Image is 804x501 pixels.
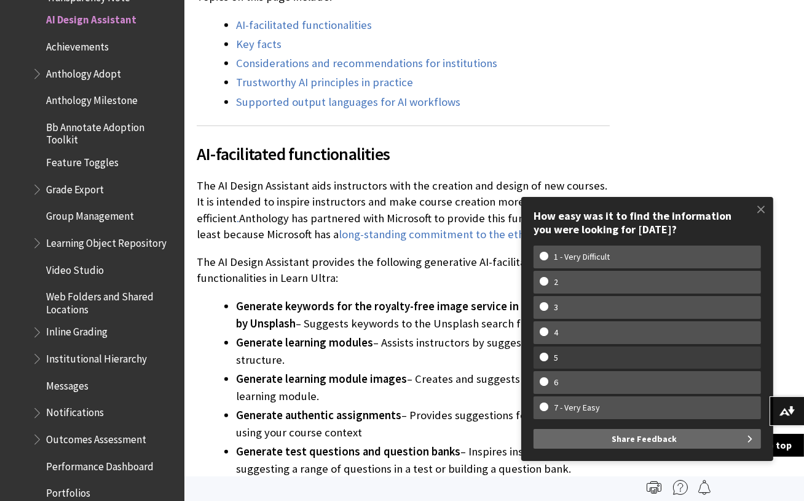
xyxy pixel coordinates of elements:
[296,316,582,331] span: – Suggests keywords to the Unsplash search for efficiency.
[540,327,572,338] w-span: 4
[46,457,154,473] span: Performance Dashboard
[236,372,601,403] span: – Creates and suggests images for each learning module.
[236,75,413,90] a: Trustworthy AI principles in practice
[46,430,146,446] span: Outcomes Assessment
[236,56,497,71] a: Considerations and recommendations for institutions
[46,118,176,146] span: Bb Annotate Adoption Toolkit
[236,95,460,110] a: Supported output languages for AI workflows
[46,10,136,27] span: AI Design Assistant
[236,408,594,439] span: – Provides suggestions for assignments using your course context
[697,480,712,495] img: Follow this page
[236,444,460,459] span: Generate test questions and question banks
[46,91,138,108] span: Anthology Milestone
[540,302,572,313] w-span: 3
[236,408,401,422] span: Generate authentic assignments
[612,429,677,449] span: Share Feedback
[339,227,585,242] a: long-standing commitment to the ethical use of AI
[534,429,761,449] button: Share Feedback
[236,335,584,367] span: – Assists instructors by suggesting a course structure.
[46,287,176,316] span: Web Folders and Shared Locations
[197,255,543,285] span: The AI Design Assistant provides the following generative AI-facilitated functionalities in Learn...
[647,480,661,495] img: Print
[197,141,610,167] span: AI-facilitated functionalities
[236,372,407,386] span: Generate learning module images
[46,349,147,366] span: Institutional Hierarchy
[46,37,109,54] span: Achievements
[540,353,572,363] w-span: 5
[237,211,239,225] span: .
[46,376,89,393] span: Messages
[236,299,597,331] span: Generate keywords for the royalty-free image service in Learn powered by Unsplash
[540,403,614,413] w-span: 7 - Very Easy
[46,484,90,500] span: Portfolios
[197,178,607,225] span: The AI Design Assistant aids instructors with the creation and design of new courses. It is inten...
[46,64,121,81] span: Anthology Adopt
[46,180,104,196] span: Grade Export
[534,209,761,236] div: How easy was it to find the information you were looking for [DATE]?
[540,277,572,287] w-span: 2
[236,18,372,33] a: AI-facilitated functionalities
[197,211,592,241] span: Anthology has partnered with Microsoft to provide this functionality, not least because Microsoft...
[673,480,688,495] img: More help
[236,335,373,350] span: Generate learning modules
[46,153,119,169] span: Feature Toggles
[46,260,104,277] span: Video Studio
[46,233,167,250] span: Learning Object Repository
[540,377,572,388] w-span: 6
[46,403,104,420] span: Notifications
[236,37,282,52] a: Key facts
[46,207,134,223] span: Group Management
[339,227,585,241] span: long-standing commitment to the ethical use of AI
[46,323,108,339] span: Inline Grading
[540,252,624,262] w-span: 1 - Very Difficult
